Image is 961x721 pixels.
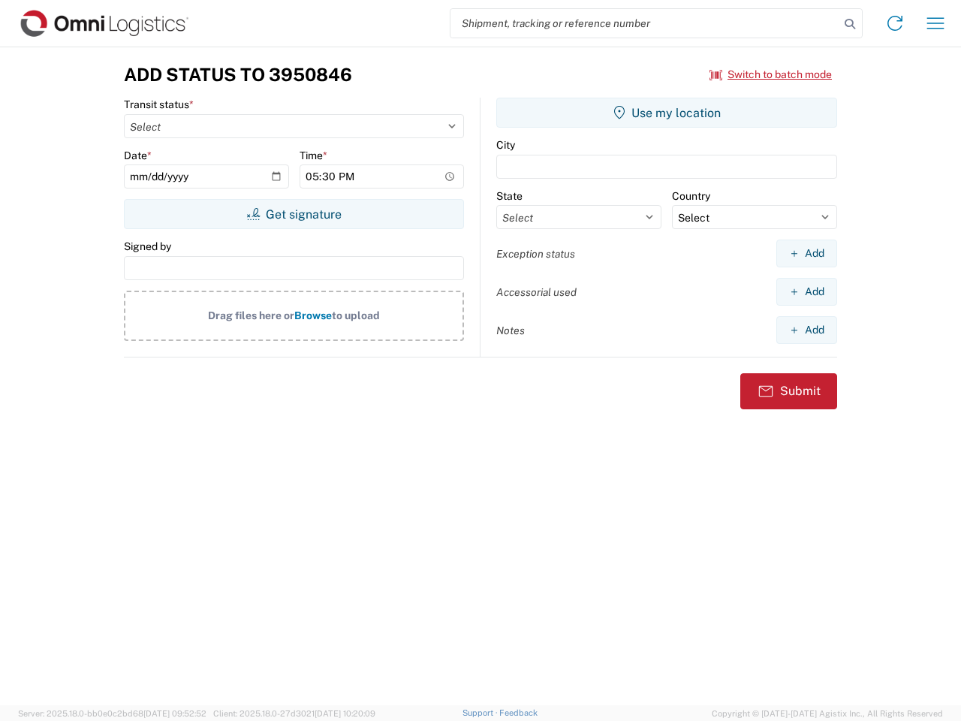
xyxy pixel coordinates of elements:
[672,189,710,203] label: Country
[496,324,525,337] label: Notes
[499,708,538,717] a: Feedback
[776,240,837,267] button: Add
[18,709,206,718] span: Server: 2025.18.0-bb0e0c2bd68
[496,189,523,203] label: State
[124,149,152,162] label: Date
[450,9,839,38] input: Shipment, tracking or reference number
[496,247,575,261] label: Exception status
[294,309,332,321] span: Browse
[776,316,837,344] button: Add
[124,199,464,229] button: Get signature
[709,62,832,87] button: Switch to batch mode
[143,709,206,718] span: [DATE] 09:52:52
[208,309,294,321] span: Drag files here or
[124,98,194,111] label: Transit status
[496,285,577,299] label: Accessorial used
[712,707,943,720] span: Copyright © [DATE]-[DATE] Agistix Inc., All Rights Reserved
[124,240,171,253] label: Signed by
[496,98,837,128] button: Use my location
[496,138,515,152] label: City
[213,709,375,718] span: Client: 2025.18.0-27d3021
[300,149,327,162] label: Time
[332,309,380,321] span: to upload
[776,278,837,306] button: Add
[315,709,375,718] span: [DATE] 10:20:09
[462,708,500,717] a: Support
[740,373,837,409] button: Submit
[124,64,352,86] h3: Add Status to 3950846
